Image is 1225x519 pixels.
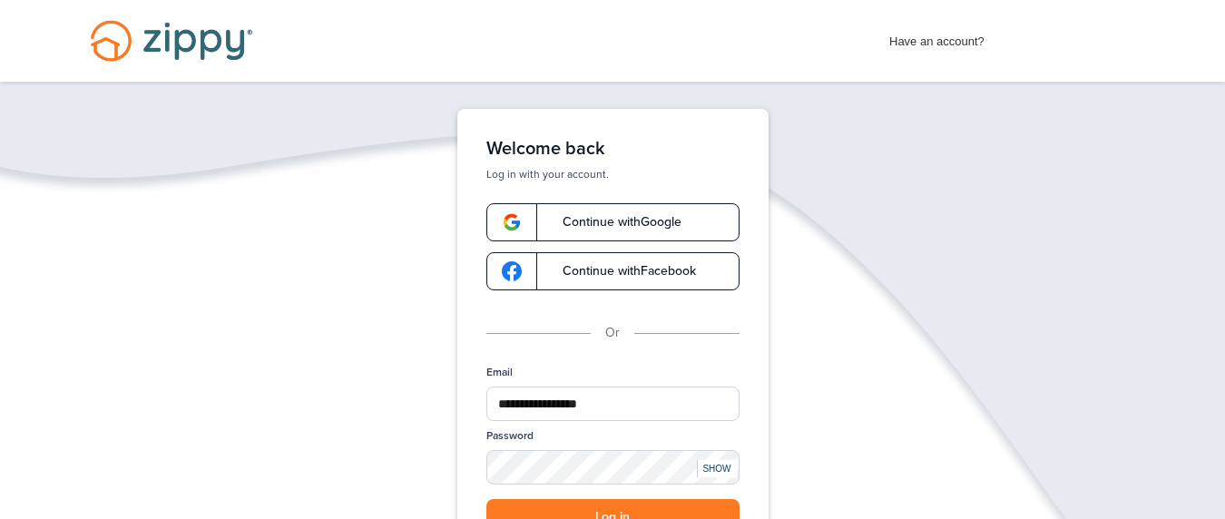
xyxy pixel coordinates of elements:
[697,460,737,477] div: SHOW
[486,252,740,290] a: google-logoContinue withFacebook
[544,216,681,229] span: Continue with Google
[889,23,985,52] span: Have an account?
[486,428,534,444] label: Password
[486,365,513,380] label: Email
[544,265,696,278] span: Continue with Facebook
[486,450,740,485] input: Password
[486,138,740,160] h1: Welcome back
[486,387,740,421] input: Email
[486,167,740,181] p: Log in with your account.
[502,261,522,281] img: google-logo
[486,203,740,241] a: google-logoContinue withGoogle
[502,212,522,232] img: google-logo
[605,323,620,343] p: Or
